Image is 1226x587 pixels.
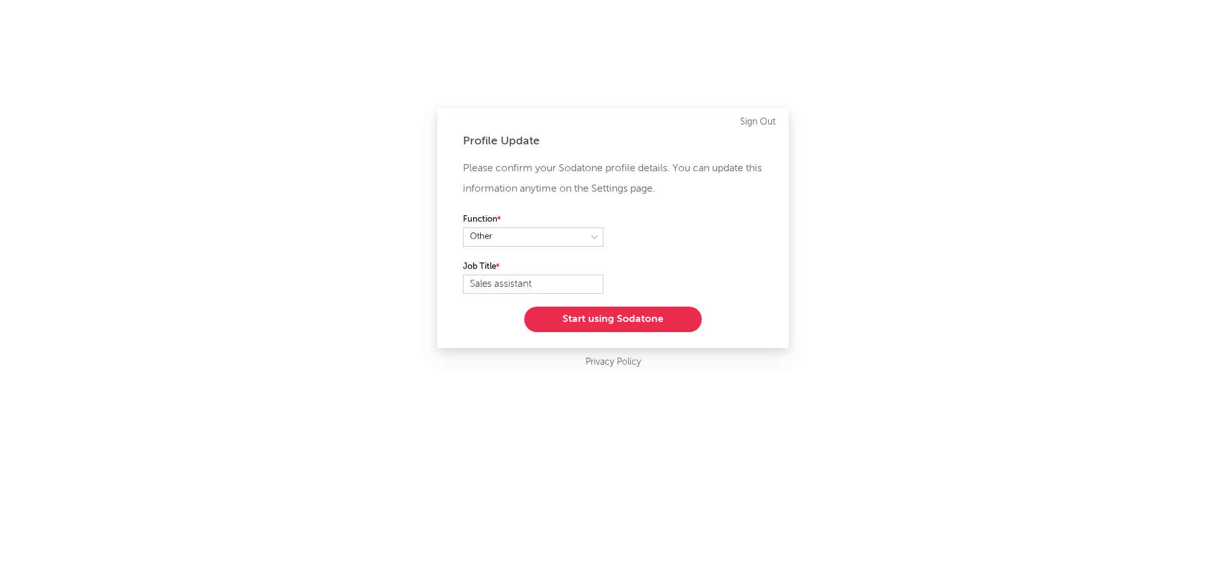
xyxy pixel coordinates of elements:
[524,307,702,332] button: Start using Sodatone
[586,354,641,370] a: Privacy Policy
[740,114,776,130] a: Sign Out
[463,133,763,149] div: Profile Update
[463,259,603,275] label: Job Title
[463,212,603,227] label: Function
[463,158,763,199] p: Please confirm your Sodatone profile details. You can update this information anytime on the Sett...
